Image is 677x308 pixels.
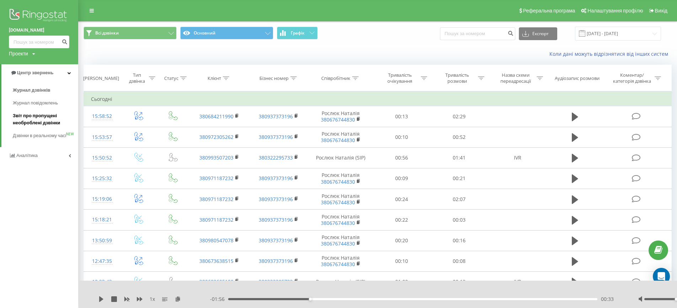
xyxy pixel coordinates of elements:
div: Клієнт [208,75,221,81]
div: Проекти [9,50,28,57]
span: Журнал повідомлень [13,99,58,107]
div: [PERSON_NAME] [83,75,119,81]
span: Дзвінки в реальному часі [13,132,66,139]
span: Звіт про пропущені необроблені дзвінки [13,112,75,126]
td: Рослюк Наталія [308,251,373,271]
div: Назва схеми переадресації [497,72,535,84]
td: Сьогодні [84,92,672,106]
div: 12:47:35 [91,254,113,268]
td: Рослюк Наталія (SIP) [308,147,373,168]
td: 00:03 [430,210,488,230]
a: 380993507203 [199,154,233,161]
span: Налаштування профілю [587,8,643,13]
div: Тривалість розмови [438,72,476,84]
div: 12:33:43 [91,275,113,289]
div: 15:53:57 [91,130,113,144]
span: Графік [291,31,305,36]
span: Аналiтика [16,153,38,158]
div: 15:50:52 [91,151,113,165]
a: 380322295733 [259,278,293,285]
td: Рослюк Наталія [308,189,373,210]
span: - 01:56 [210,296,228,303]
a: Журнал повідомлень [13,97,78,109]
div: Бізнес номер [259,75,289,81]
a: 380937373196 [259,113,293,120]
div: Співробітник [321,75,350,81]
a: 380971187232 [199,196,233,202]
span: Всі дзвінки [95,30,119,36]
button: Всі дзвінки [84,27,177,39]
input: Пошук за номером [9,36,69,48]
td: 00:56 [373,147,430,168]
a: Звіт про пропущені необроблені дзвінки [13,109,78,129]
a: 380676744830 [321,220,355,226]
button: Основний [180,27,273,39]
div: 15:25:32 [91,172,113,185]
div: Аудіозапис розмови [555,75,600,81]
td: IVR [488,271,547,292]
div: 15:58:52 [91,109,113,123]
div: 13:50:59 [91,234,113,248]
td: Рослюк Наталія [308,230,373,251]
td: 00:52 [430,127,488,147]
td: 00:09 [373,168,430,189]
td: 02:07 [430,189,488,210]
button: Графік [277,27,318,39]
img: Ringostat logo [9,7,69,25]
span: Реферальна програма [523,8,575,13]
td: 00:08 [430,251,488,271]
a: 380676744830 [321,137,355,144]
span: Центр звернень [17,70,53,75]
a: 380673638515 [199,258,233,264]
a: 380980547078 [199,237,233,244]
div: Accessibility label [309,298,312,301]
a: 380322295733 [259,154,293,161]
a: Журнал дзвінків [13,84,78,97]
span: 1 x [150,296,155,303]
div: 15:18:21 [91,213,113,227]
a: 380971187232 [199,175,233,182]
a: 380937373196 [259,237,293,244]
a: 380676744830 [321,178,355,185]
td: 00:13 [373,106,430,127]
td: 01:00 [373,271,430,292]
a: Центр звернень [1,64,78,81]
td: 00:24 [373,189,430,210]
div: 15:19:06 [91,192,113,206]
div: Коментар/категорія дзвінка [611,72,653,84]
a: 380937373196 [259,216,293,223]
a: [DOMAIN_NAME] [9,27,69,34]
td: 00:13 [430,271,488,292]
a: Дзвінки в реальному часіNEW [13,129,78,142]
td: 00:16 [430,230,488,251]
td: 00:10 [373,127,430,147]
div: Тип дзвінка [127,72,147,84]
a: 380937373196 [259,134,293,140]
td: Рослюк Наталія [308,127,373,147]
td: 01:41 [430,147,488,168]
span: 00:33 [601,296,614,303]
td: 00:22 [373,210,430,230]
div: Open Intercom Messenger [653,268,670,285]
input: Пошук за номером [440,27,515,40]
span: Журнал дзвінків [13,87,50,94]
a: 380937373196 [259,196,293,202]
a: 380972305262 [199,134,233,140]
div: Тривалість очікування [381,72,419,84]
button: Експорт [519,27,557,40]
td: 00:10 [373,251,430,271]
td: 00:21 [430,168,488,189]
td: 02:29 [430,106,488,127]
a: 380676744830 [321,261,355,268]
div: Статус [164,75,178,81]
a: 380676744830 [321,240,355,247]
a: 380937373196 [259,175,293,182]
a: 380684211990 [199,113,233,120]
a: 380971187232 [199,216,233,223]
td: Рослюк Наталія [308,168,373,189]
td: Рослюк Наталія (SIP) [308,271,373,292]
a: 380682605100 [199,278,233,285]
a: 380676744830 [321,199,355,206]
a: 380676744830 [321,116,355,123]
span: Вихід [655,8,667,13]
